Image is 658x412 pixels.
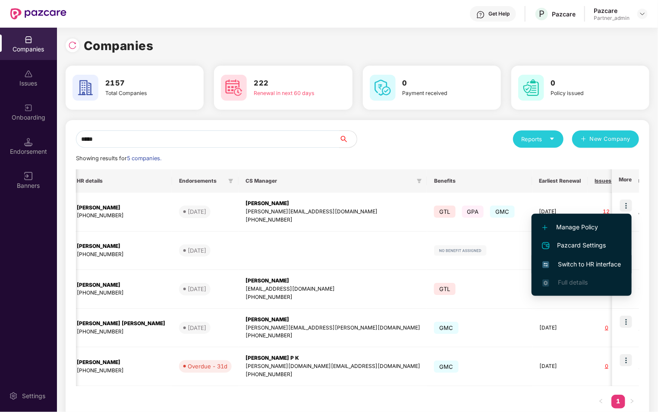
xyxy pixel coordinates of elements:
[246,362,420,371] div: [PERSON_NAME][DOMAIN_NAME][EMAIL_ADDRESS][DOMAIN_NAME]
[105,78,175,89] h3: 2157
[246,216,420,224] div: [PHONE_NUMBER]
[490,206,515,218] span: GMC
[72,75,98,101] img: svg+xml;base64,PHN2ZyB4bWxucz0iaHR0cDovL3d3dy53My5vcmcvMjAwMC9zdmciIHdpZHRoPSI2MCIgaGVpZ2h0PSI2MC...
[532,309,588,348] td: [DATE]
[77,250,165,259] div: [PHONE_NUMBER]
[188,285,206,293] div: [DATE]
[542,241,621,251] span: Pazcard Settings
[77,281,165,289] div: [PERSON_NAME]
[551,78,620,89] h3: 0
[434,245,487,256] img: svg+xml;base64,PHN2ZyB4bWxucz0iaHR0cDovL3d3dy53My5vcmcvMjAwMC9zdmciIHdpZHRoPSIxMjIiIGhlaWdodD0iMj...
[246,285,420,293] div: [EMAIL_ADDRESS][DOMAIN_NAME]
[595,324,618,332] div: 0
[518,75,544,101] img: svg+xml;base64,PHN2ZyB4bWxucz0iaHR0cDovL3d3dy53My5vcmcvMjAwMC9zdmciIHdpZHRoPSI2MCIgaGVpZ2h0PSI2MC...
[594,6,630,15] div: Pazcare
[611,395,625,408] a: 1
[434,361,459,373] span: GMC
[246,177,413,184] span: CS Manager
[84,36,154,55] h1: Companies
[24,138,33,146] img: svg+xml;base64,PHN2ZyB3aWR0aD0iMTQuNSIgaGVpZ2h0PSIxNC41IiB2aWV3Qm94PSIwIDAgMTYgMTYiIGZpbGw9Im5vbm...
[595,362,618,371] div: 0
[542,261,549,268] img: svg+xml;base64,PHN2ZyB4bWxucz0iaHR0cDovL3d3dy53My5vcmcvMjAwMC9zdmciIHdpZHRoPSIxNiIgaGVpZ2h0PSIxNi...
[462,206,484,218] span: GPA
[639,10,646,17] img: svg+xml;base64,PHN2ZyBpZD0iRHJvcGRvd24tMzJ4MzIiIHhtbG5zPSJodHRwOi8vd3d3LnczLm9yZy8yMDAwL3N2ZyIgd2...
[625,395,639,409] li: Next Page
[246,277,420,285] div: [PERSON_NAME]
[620,316,632,328] img: icon
[24,70,33,78] img: svg+xml;base64,PHN2ZyBpZD0iSXNzdWVzX2Rpc2FibGVkIiB4bWxucz0iaHR0cDovL3d3dy53My5vcmcvMjAwMC9zdmciIH...
[221,75,247,101] img: svg+xml;base64,PHN2ZyB4bWxucz0iaHR0cDovL3d3dy53My5vcmcvMjAwMC9zdmciIHdpZHRoPSI2MCIgaGVpZ2h0PSI2MC...
[539,9,545,19] span: P
[246,324,420,332] div: [PERSON_NAME][EMAIL_ADDRESS][PERSON_NAME][DOMAIN_NAME]
[552,10,576,18] div: Pazcare
[77,242,165,250] div: [PERSON_NAME]
[522,135,555,143] div: Reports
[188,362,227,371] div: Overdue - 31d
[476,10,485,19] img: svg+xml;base64,PHN2ZyBpZD0iSGVscC0zMngzMiIgeG1sbnM9Imh0dHA6Ly93d3cudzMub3JnLzIwMDAvc3ZnIiB3aWR0aD...
[24,104,33,112] img: svg+xml;base64,PHN2ZyB3aWR0aD0iMjAiIGhlaWdodD0iMjAiIHZpZXdCb3g9IjAgMCAyMCAyMCIgZmlsbD0ibm9uZSIgeG...
[246,354,420,362] div: [PERSON_NAME] P K
[339,136,357,143] span: search
[188,207,206,216] div: [DATE]
[188,323,206,332] div: [DATE]
[581,136,586,143] span: plus
[612,169,639,193] th: More
[403,78,472,89] h3: 0
[403,89,472,97] div: Payment received
[417,178,422,184] span: filter
[594,15,630,22] div: Partner_admin
[594,395,608,409] button: left
[542,225,548,230] img: svg+xml;base64,PHN2ZyB4bWxucz0iaHR0cDovL3d3dy53My5vcmcvMjAwMC9zdmciIHdpZHRoPSIxMi4yMDEiIGhlaWdodD...
[179,177,225,184] span: Endorsements
[532,193,588,231] td: [DATE]
[620,200,632,212] img: icon
[77,320,165,328] div: [PERSON_NAME] [PERSON_NAME]
[19,392,48,400] div: Settings
[594,395,608,409] li: Previous Page
[488,10,510,17] div: Get Help
[246,371,420,379] div: [PHONE_NUMBER]
[246,332,420,340] div: [PHONE_NUMBER]
[532,169,588,193] th: Earliest Renewal
[9,392,18,400] img: svg+xml;base64,PHN2ZyBpZD0iU2V0dGluZy0yMHgyMCIgeG1sbnM9Imh0dHA6Ly93d3cudzMub3JnLzIwMDAvc3ZnIiB3aW...
[76,155,161,162] span: Showing results for
[246,316,420,324] div: [PERSON_NAME]
[70,169,172,193] th: HR details
[246,293,420,301] div: [PHONE_NUMBER]
[532,347,588,386] td: [DATE]
[339,130,357,148] button: search
[625,395,639,409] button: right
[434,283,456,295] span: GTL
[549,136,555,142] span: caret-down
[68,41,77,50] img: svg+xml;base64,PHN2ZyBpZD0iUmVsb2FkLTMyeDMyIiB4bWxucz0iaHR0cDovL3d3dy53My5vcmcvMjAwMC9zdmciIHdpZH...
[588,169,625,193] th: Issues
[10,8,66,19] img: New Pazcare Logo
[127,155,161,162] span: 5 companies.
[620,354,632,366] img: icon
[254,89,323,97] div: Renewal in next 60 days
[227,176,235,186] span: filter
[590,135,631,143] span: New Company
[542,222,621,232] span: Manage Policy
[415,176,424,186] span: filter
[77,358,165,367] div: [PERSON_NAME]
[254,78,323,89] h3: 222
[24,172,33,181] img: svg+xml;base64,PHN2ZyB3aWR0aD0iMTYiIGhlaWdodD0iMTYiIHZpZXdCb3g9IjAgMCAxNiAxNiIgZmlsbD0ibm9uZSIgeG...
[24,35,33,44] img: svg+xml;base64,PHN2ZyBpZD0iQ29tcGFuaWVzIiB4bWxucz0iaHR0cDovL3d3dy53My5vcmcvMjAwMC9zdmciIHdpZHRoPS...
[595,177,612,184] span: Issues
[188,246,206,255] div: [DATE]
[542,279,549,286] img: svg+xml;base64,PHN2ZyB4bWxucz0iaHR0cDovL3d3dy53My5vcmcvMjAwMC9zdmciIHdpZHRoPSIxNi4zNjMiIGhlaWdodD...
[77,328,165,336] div: [PHONE_NUMBER]
[434,206,456,218] span: GTL
[105,89,175,97] div: Total Companies
[427,169,532,193] th: Benefits
[598,399,604,404] span: left
[542,260,621,269] span: Switch to HR interface
[77,204,165,212] div: [PERSON_NAME]
[434,322,459,334] span: GMC
[246,208,420,216] div: [PERSON_NAME][EMAIL_ADDRESS][DOMAIN_NAME]
[77,367,165,375] div: [PHONE_NUMBER]
[630,399,635,404] span: right
[572,130,639,148] button: plusNew Company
